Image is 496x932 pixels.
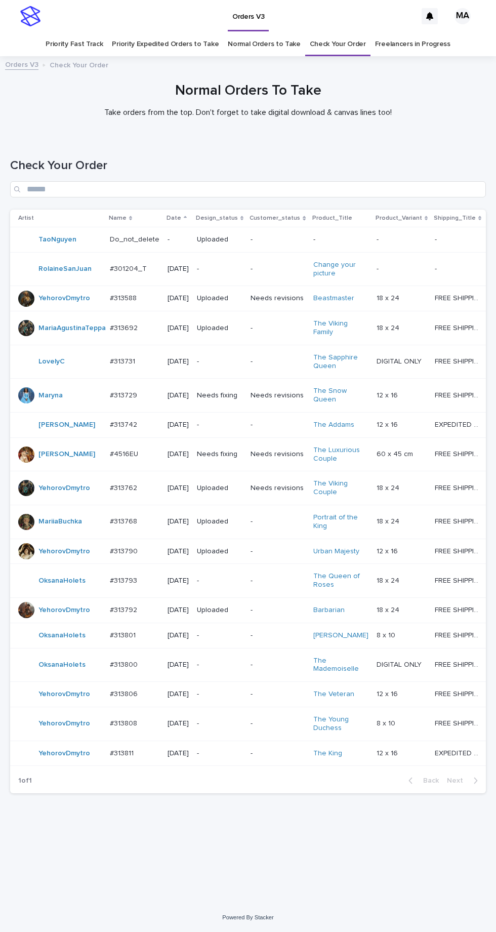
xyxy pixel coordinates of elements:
p: - [251,719,305,728]
p: - [197,749,242,758]
p: #313731 [110,355,137,366]
p: DIGITAL ONLY [377,659,424,669]
a: The Snow Queen [313,387,368,404]
p: [DATE] [168,421,189,429]
p: [DATE] [168,661,189,669]
a: Freelancers in Progress [375,32,450,56]
p: Customer_status [250,213,300,224]
a: YehorovDmytro [38,719,90,728]
p: - [197,690,242,699]
div: MA [454,8,471,24]
p: - [197,357,242,366]
p: - [251,324,305,333]
p: Uploaded [197,324,242,333]
a: [PERSON_NAME] [313,631,368,640]
p: 18 x 24 [377,292,401,303]
p: FREE SHIPPING - preview in 1-2 business days, after your approval delivery will take 5-10 b.d. [435,688,483,699]
a: OksanaHolets [38,577,86,585]
p: FREE SHIPPING - preview in 1-2 business days, after your approval delivery will take 5-10 b.d. [435,629,483,640]
p: 60 x 45 cm [377,448,415,459]
p: - [197,661,242,669]
p: - [251,690,305,699]
a: The King [313,749,342,758]
p: [DATE] [168,294,189,303]
button: Next [443,776,486,785]
a: Check Your Order [310,32,366,56]
p: EXPEDITED SHIPPING - preview in 1 business day; delivery up to 5 business days after your approval. [435,419,483,429]
a: The Young Duchess [313,715,368,733]
p: - [197,577,242,585]
p: - [197,421,242,429]
p: 12 x 16 [377,419,400,429]
a: The Viking Couple [313,479,368,497]
p: #4516EU [110,448,140,459]
p: Uploaded [197,294,242,303]
button: Back [400,776,443,785]
p: Needs revisions [251,484,305,493]
p: FREE SHIPPING - preview in 1-2 business days, after your approval delivery will take 5-10 b.d. [435,575,483,585]
p: [DATE] [168,631,189,640]
p: FREE SHIPPING - preview in 1-2 business days, after your approval delivery will take 5-10 b.d. [435,659,483,669]
p: FREE SHIPPING - preview in 1-2 business days, after your approval delivery will take 5-10 b.d. [435,322,483,333]
p: FREE SHIPPING - preview in 1-2 business days, after your approval delivery will take 5-10 b.d. [435,717,483,728]
p: Do_not_delete [110,233,161,244]
p: - [197,719,242,728]
p: #313729 [110,389,139,400]
p: 12 x 16 [377,545,400,556]
p: 8 x 10 [377,717,397,728]
p: Date [167,213,181,224]
p: [DATE] [168,265,189,273]
p: - [251,606,305,615]
a: Change your picture [313,261,368,278]
p: Uploaded [197,547,242,556]
span: Next [447,777,469,784]
p: #313808 [110,717,139,728]
p: - [251,547,305,556]
p: - [377,233,381,244]
p: Shipping_Title [434,213,476,224]
p: 8 x 10 [377,629,397,640]
p: Needs revisions [251,450,305,459]
p: EXPEDITED SHIPPING - preview in 1 business day; delivery up to 5 business days after your approval. [435,747,483,758]
p: Uploaded [197,235,242,244]
p: - [251,421,305,429]
img: stacker-logo-s-only.png [20,6,40,26]
p: FREE SHIPPING - preview in 1-2 business days, after your approval delivery will take 5-10 b.d. [435,389,483,400]
a: Beastmaster [313,294,354,303]
span: Back [417,777,439,784]
p: #313800 [110,659,140,669]
p: #313806 [110,688,140,699]
a: The Addams [313,421,354,429]
p: 12 x 16 [377,688,400,699]
p: #313588 [110,292,139,303]
p: FREE SHIPPING - preview in 1-2 business days, after your approval delivery will take 5-10 b.d. [435,292,483,303]
p: #313811 [110,747,136,758]
p: - [251,357,305,366]
a: MariaAgustinaTeppa [38,324,106,333]
p: [DATE] [168,391,189,400]
p: #313790 [110,545,140,556]
a: YehorovDmytro [38,484,90,493]
a: OksanaHolets [38,631,86,640]
p: FREE SHIPPING - preview in 1-2 business days, after your approval delivery will take 5-10 b.d. [435,545,483,556]
a: Normal Orders to Take [228,32,301,56]
p: - [197,265,242,273]
p: Artist [18,213,34,224]
a: The Viking Family [313,319,368,337]
a: [PERSON_NAME] [38,450,95,459]
p: Needs revisions [251,391,305,400]
p: 18 x 24 [377,575,401,585]
h1: Check Your Order [10,158,486,173]
p: FREE SHIPPING - preview in 1-2 business days, after your approval delivery will take 6-10 busines... [435,448,483,459]
a: Barbarian [313,606,345,615]
p: #313792 [110,604,139,615]
a: RolaineSanJuan [38,265,92,273]
p: #313762 [110,482,139,493]
p: [DATE] [168,517,189,526]
p: Uploaded [197,606,242,615]
a: [PERSON_NAME] [38,421,95,429]
p: Uploaded [197,484,242,493]
p: 18 x 24 [377,604,401,615]
p: [DATE] [168,324,189,333]
p: - [251,749,305,758]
